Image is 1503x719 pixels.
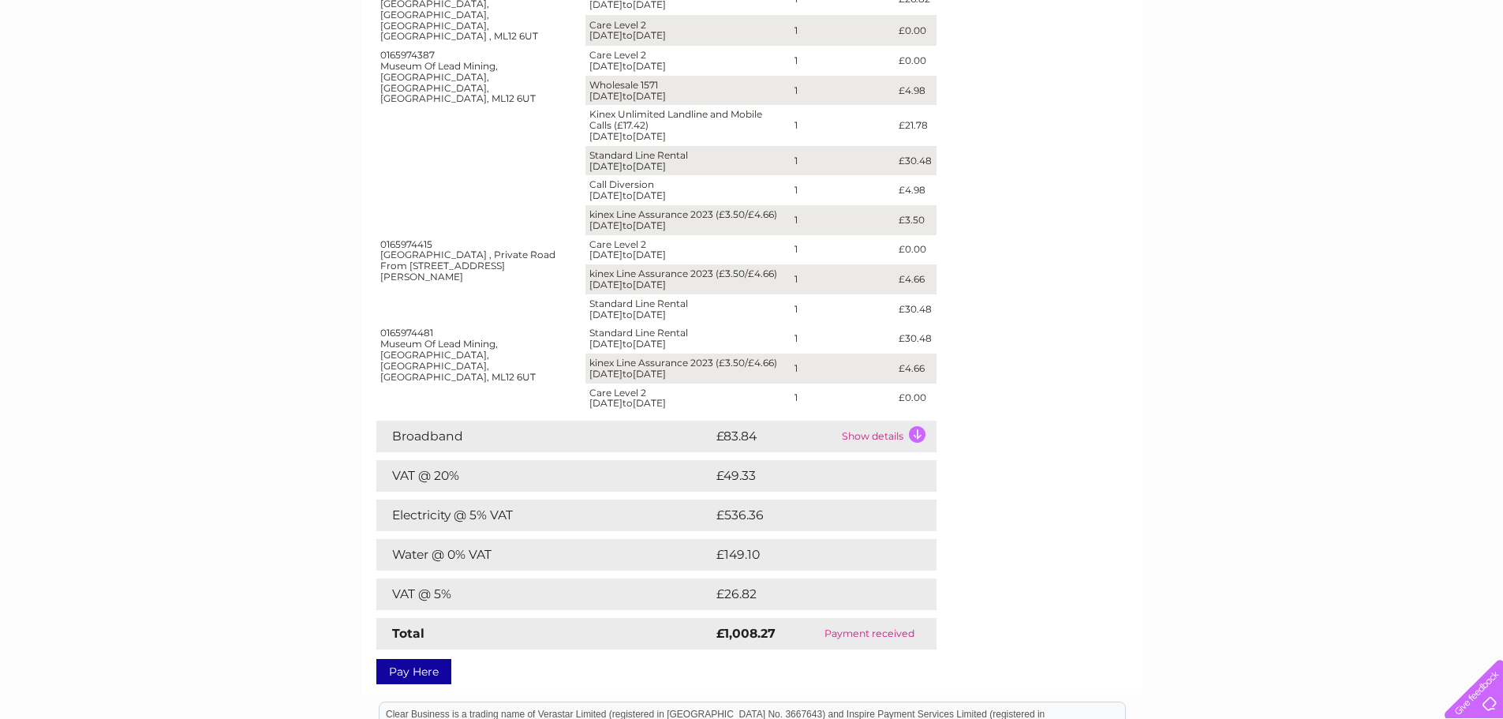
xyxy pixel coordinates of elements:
[585,105,791,145] td: Kinex Unlimited Landline and Mobile Calls (£17.42) [DATE] [DATE]
[1451,67,1488,79] a: Log out
[1366,67,1389,79] a: Blog
[585,15,791,47] td: Care Level 2 [DATE] [DATE]
[623,189,633,201] span: to
[791,235,895,265] td: 1
[623,130,633,142] span: to
[376,579,712,610] td: VAT @ 5%
[895,384,936,414] td: £0.00
[895,294,936,324] td: £30.48
[585,46,791,76] td: Care Level 2 [DATE] [DATE]
[376,421,712,452] td: Broadband
[803,618,937,650] td: Payment received
[380,239,581,283] div: 0165974415 [GEOGRAPHIC_DATA] , Private Road From [STREET_ADDRESS][PERSON_NAME]
[895,205,936,235] td: £3.50
[585,354,791,384] td: kinex Line Assurance 2023 (£3.50/£4.66) [DATE] [DATE]
[1309,67,1356,79] a: Telecoms
[585,76,791,106] td: Wholesale 1571 [DATE] [DATE]
[791,384,895,414] td: 1
[623,397,633,409] span: to
[380,50,581,104] div: 0165974387 Museum Of Lead Mining, [GEOGRAPHIC_DATA], [GEOGRAPHIC_DATA], [GEOGRAPHIC_DATA], ML12 6UT
[712,421,838,452] td: £83.84
[1225,67,1255,79] a: Water
[623,219,633,231] span: to
[895,175,936,205] td: £4.98
[791,354,895,384] td: 1
[585,324,791,354] td: Standard Line Rental [DATE] [DATE]
[585,235,791,265] td: Care Level 2 [DATE] [DATE]
[376,460,712,492] td: VAT @ 20%
[623,60,633,72] span: to
[895,264,936,294] td: £4.66
[895,105,936,145] td: £21.78
[791,294,895,324] td: 1
[791,324,895,354] td: 1
[895,235,936,265] td: £0.00
[53,41,133,89] img: logo.png
[1398,67,1437,79] a: Contact
[838,421,937,452] td: Show details
[895,76,936,106] td: £4.98
[895,46,936,76] td: £0.00
[623,368,633,380] span: to
[585,205,791,235] td: kinex Line Assurance 2023 (£3.50/£4.66) [DATE] [DATE]
[376,539,712,571] td: Water @ 0% VAT
[712,500,909,531] td: £536.36
[716,626,776,641] strong: £1,008.27
[585,264,791,294] td: kinex Line Assurance 2023 (£3.50/£4.66) [DATE] [DATE]
[392,626,424,641] strong: Total
[791,175,895,205] td: 1
[791,264,895,294] td: 1
[623,338,633,350] span: to
[379,9,1125,77] div: Clear Business is a trading name of Verastar Limited (registered in [GEOGRAPHIC_DATA] No. 3667643...
[1265,67,1299,79] a: Energy
[791,46,895,76] td: 1
[791,105,895,145] td: 1
[895,324,936,354] td: £30.48
[791,205,895,235] td: 1
[380,328,581,382] div: 0165974481 Museum Of Lead Mining, [GEOGRAPHIC_DATA], [GEOGRAPHIC_DATA], [GEOGRAPHIC_DATA], ML12 6UT
[1206,8,1314,28] a: 0333 014 3131
[623,249,633,260] span: to
[623,279,633,290] span: to
[791,76,895,106] td: 1
[712,460,904,492] td: £49.33
[376,500,712,531] td: Electricity @ 5% VAT
[791,15,895,47] td: 1
[623,90,633,102] span: to
[585,294,791,324] td: Standard Line Rental [DATE] [DATE]
[623,160,633,172] span: to
[585,175,791,205] td: Call Diversion [DATE] [DATE]
[895,146,936,176] td: £30.48
[376,659,451,684] a: Pay Here
[585,384,791,414] td: Care Level 2 [DATE] [DATE]
[712,539,907,571] td: £149.10
[895,15,936,47] td: £0.00
[623,29,633,41] span: to
[623,309,633,320] span: to
[791,146,895,176] td: 1
[895,354,936,384] td: £4.66
[712,579,905,610] td: £26.82
[585,146,791,176] td: Standard Line Rental [DATE] [DATE]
